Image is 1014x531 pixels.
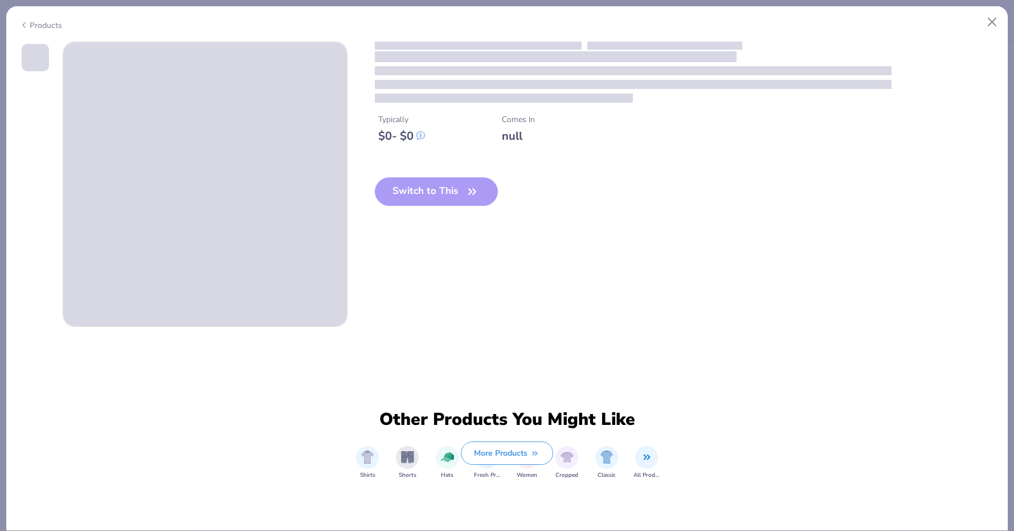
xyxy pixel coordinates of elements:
[982,11,1003,33] button: Close
[401,451,414,464] img: Shorts Image
[502,114,535,125] div: Comes In
[356,446,379,480] div: filter for Shirts
[555,446,578,480] div: filter for Cropped
[436,446,459,480] div: filter for Hats
[502,129,535,143] div: null
[640,451,653,464] img: All Products Image
[396,446,419,480] div: filter for Shorts
[19,19,62,31] div: Products
[361,451,374,464] img: Shirts Image
[378,114,425,125] div: Typically
[595,446,618,480] div: filter for Classic
[396,446,419,480] button: filter button
[633,446,660,480] button: filter button
[441,451,454,464] img: Hats Image
[633,446,660,480] div: filter for All Products
[561,451,574,464] img: Cropped Image
[436,446,459,480] button: filter button
[356,446,379,480] button: filter button
[555,446,578,480] button: filter button
[372,410,642,430] div: Other Products You Might Like
[600,451,614,464] img: Classic Image
[461,441,553,465] button: More Products
[378,129,425,143] div: $ 0 - $ 0
[595,446,618,480] button: filter button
